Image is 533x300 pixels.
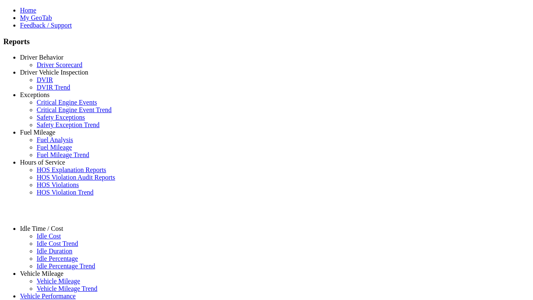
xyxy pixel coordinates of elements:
a: Vehicle Mileage Trend [37,285,97,292]
a: Fuel Analysis [37,136,73,143]
a: HOS Violation Audit Reports [37,174,115,181]
a: Idle Time / Cost [20,225,63,232]
a: Critical Engine Event Trend [37,106,112,113]
a: HOS Violations [37,181,79,188]
a: Vehicle Mileage [37,277,80,285]
a: DVIR Trend [37,84,70,91]
a: Vehicle Mileage [20,270,63,277]
a: Exceptions [20,91,50,98]
a: DVIR [37,76,53,83]
a: Driver Vehicle Inspection [20,69,88,76]
a: Vehicle Performance [20,292,76,300]
h3: Reports [3,37,530,46]
a: Idle Percentage [37,255,78,262]
a: HOS Violation Trend [37,189,94,196]
a: Idle Cost Trend [37,240,78,247]
a: Idle Cost [37,232,61,240]
a: HOS Explanation Reports [37,166,106,173]
a: Driver Behavior [20,54,63,61]
a: Safety Exceptions [37,114,85,121]
a: My GeoTab [20,14,52,21]
a: Safety Exception Trend [37,121,100,128]
a: Fuel Mileage Trend [37,151,89,158]
a: Fuel Mileage [37,144,72,151]
a: Fuel Mileage [20,129,55,136]
a: Critical Engine Events [37,99,97,106]
a: Idle Percentage Trend [37,262,95,270]
a: Home [20,7,36,14]
a: Feedback / Support [20,22,72,29]
a: Idle Duration [37,247,72,255]
a: Hours of Service [20,159,65,166]
a: Driver Scorecard [37,61,82,68]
